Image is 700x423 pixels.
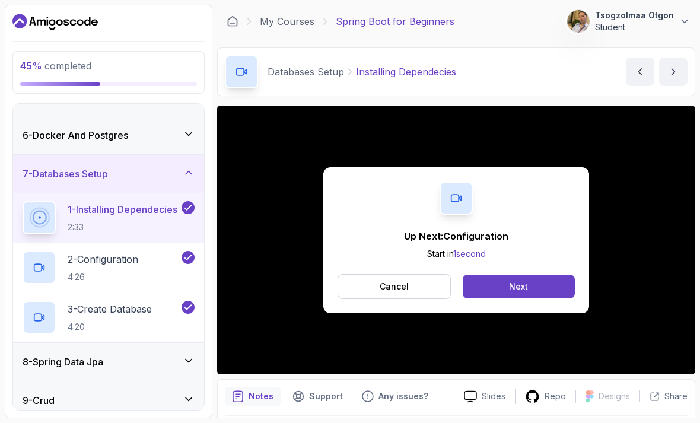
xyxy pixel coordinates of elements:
[217,106,695,374] iframe: 1 - Installing Dependecies
[227,15,238,27] a: Dashboard
[13,155,204,193] button: 7-Databases Setup
[249,390,273,402] p: Notes
[68,302,152,316] p: 3 - Create Database
[595,21,674,33] p: Student
[20,60,42,72] span: 45 %
[13,381,204,419] button: 9-Crud
[599,390,630,402] p: Designs
[68,271,138,283] p: 4:26
[404,248,508,260] p: Start in
[23,251,195,284] button: 2-Configuration4:26
[545,390,566,402] p: Repo
[13,343,204,381] button: 8-Spring Data Jpa
[378,390,428,402] p: Any issues?
[23,201,195,234] button: 1-Installing Dependecies2:33
[454,390,515,403] a: Slides
[285,387,350,406] button: Support button
[225,387,281,406] button: notes button
[482,390,505,402] p: Slides
[268,65,344,79] p: Databases Setup
[336,14,454,28] p: Spring Boot for Beginners
[68,202,177,217] p: 1 - Installing Dependecies
[23,355,103,369] h3: 8 - Spring Data Jpa
[68,321,152,333] p: 4:20
[260,14,314,28] a: My Courses
[567,10,590,33] img: user profile image
[68,221,177,233] p: 2:33
[23,301,195,334] button: 3-Create Database4:20
[12,12,98,31] a: Dashboard
[20,60,91,72] span: completed
[23,128,128,142] h3: 6 - Docker And Postgres
[626,58,654,86] button: previous content
[309,390,343,402] p: Support
[338,274,451,299] button: Cancel
[380,281,409,292] p: Cancel
[463,275,575,298] button: Next
[595,9,674,21] p: Tsogzolmaa Otgon
[68,252,138,266] p: 2 - Configuration
[13,116,204,154] button: 6-Docker And Postgres
[356,65,456,79] p: Installing Dependecies
[664,390,688,402] p: Share
[404,229,508,243] p: Up Next: Configuration
[23,167,108,181] h3: 7 - Databases Setup
[509,281,528,292] div: Next
[23,393,55,408] h3: 9 - Crud
[639,390,688,402] button: Share
[355,387,435,406] button: Feedback button
[453,249,486,259] span: 1 second
[516,389,575,404] a: Repo
[567,9,691,33] button: user profile imageTsogzolmaa OtgonStudent
[659,58,688,86] button: next content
